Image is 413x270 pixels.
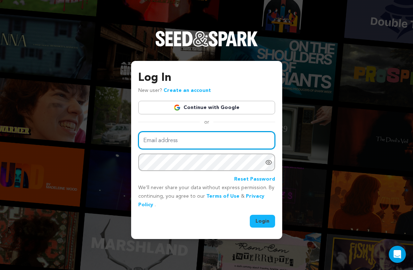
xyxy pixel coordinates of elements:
[138,87,211,95] p: New user?
[138,194,264,207] a: Privacy Policy
[174,104,181,111] img: Google logo
[234,175,275,184] a: Reset Password
[138,131,275,150] input: Email address
[138,69,275,87] h3: Log In
[164,88,211,93] a: Create an account
[389,246,406,263] div: Open Intercom Messenger
[138,184,275,209] p: We’ll never share your data without express permission. By continuing, you agree to our & .
[138,101,275,114] a: Continue with Google
[265,159,272,166] a: Show password as plain text. Warning: this will display your password on the screen.
[155,31,258,47] img: Seed&Spark Logo
[200,119,213,126] span: or
[155,31,258,61] a: Seed&Spark Homepage
[206,194,239,199] a: Terms of Use
[250,215,275,228] button: Login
